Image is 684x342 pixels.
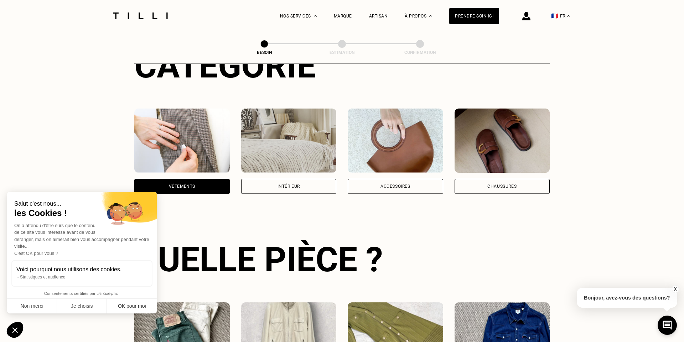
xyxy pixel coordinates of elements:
div: Vêtements [169,184,195,188]
div: Estimation [306,50,378,55]
div: Quelle pièce ? [134,240,550,280]
div: Accessoires [380,184,410,188]
div: Besoin [229,50,300,55]
img: Logo du service de couturière Tilli [110,12,170,19]
div: Catégorie [134,46,550,86]
img: Vêtements [134,109,230,173]
a: Artisan [369,14,388,19]
img: Accessoires [348,109,443,173]
div: Intérieur [278,184,300,188]
img: icône connexion [522,12,530,20]
img: menu déroulant [567,15,570,17]
img: Intérieur [241,109,337,173]
a: Prendre soin ici [449,8,499,24]
img: Chaussures [455,109,550,173]
span: 🇫🇷 [551,12,558,19]
p: Bonjour, avez-vous des questions? [577,288,677,308]
img: Menu déroulant [314,15,317,17]
div: Confirmation [384,50,456,55]
button: X [672,285,679,293]
img: Menu déroulant à propos [429,15,432,17]
a: Marque [334,14,352,19]
div: Chaussures [487,184,517,188]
